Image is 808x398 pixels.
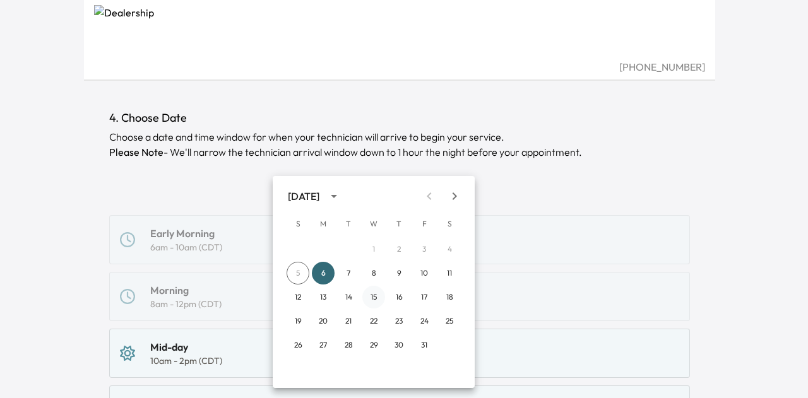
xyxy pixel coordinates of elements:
button: 8 [362,262,385,284]
button: 18 [438,286,461,308]
div: [DATE] [288,189,319,204]
button: 21 [337,310,360,332]
button: 24 [413,310,436,332]
span: Wednesday [362,211,385,237]
span: Thursday [388,211,410,237]
button: 27 [312,334,335,356]
button: Next month [442,184,467,209]
button: calendar view is open, switch to year view [323,185,345,207]
span: Tuesday [337,211,360,237]
button: 7 [337,262,360,284]
button: 31 [413,334,436,356]
span: Sunday [287,211,309,237]
button: 26 [287,334,309,356]
span: Monday [312,211,335,237]
button: 12 [287,286,309,308]
button: 15 [362,286,385,308]
button: 9 [388,262,410,284]
button: 17 [413,286,436,308]
button: 23 [388,310,410,332]
button: 19 [287,310,309,332]
button: 6 [312,262,335,284]
button: 16 [388,286,410,308]
span: Friday [413,211,436,237]
button: 20 [312,310,335,332]
button: 14 [337,286,360,308]
button: 22 [362,310,385,332]
button: 10 [413,262,436,284]
button: 29 [362,334,385,356]
button: 13 [312,286,335,308]
span: Saturday [438,211,461,237]
button: 30 [388,334,410,356]
button: 28 [337,334,360,356]
button: 25 [438,310,461,332]
button: 11 [438,262,461,284]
